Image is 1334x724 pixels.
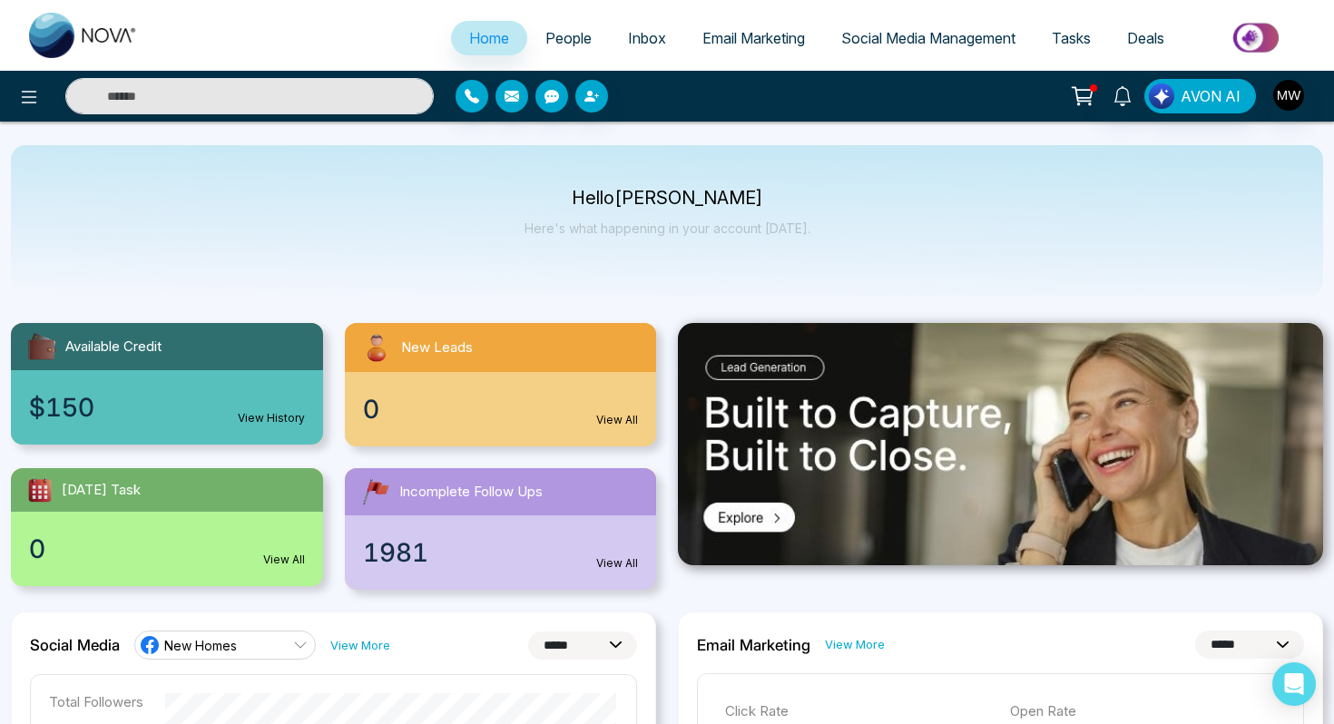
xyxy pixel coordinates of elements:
a: People [527,21,610,55]
span: AVON AI [1181,85,1241,107]
span: Deals [1127,29,1164,47]
a: Incomplete Follow Ups1981View All [334,468,668,590]
p: Hello [PERSON_NAME] [525,191,810,206]
span: $150 [29,388,94,426]
img: Market-place.gif [1192,17,1323,58]
img: Lead Flow [1149,83,1174,109]
img: . [678,323,1323,565]
span: Social Media Management [841,29,1015,47]
a: View All [596,555,638,572]
a: View All [263,552,305,568]
span: 0 [29,530,45,568]
h2: Email Marketing [697,636,810,654]
a: View More [825,636,885,653]
p: Here's what happening in your account [DATE]. [525,220,810,236]
img: User Avatar [1273,80,1304,111]
span: Incomplete Follow Ups [399,482,543,503]
span: Home [469,29,509,47]
a: Inbox [610,21,684,55]
a: View History [238,410,305,426]
span: People [545,29,592,47]
a: New Leads0View All [334,323,668,446]
span: Tasks [1052,29,1091,47]
a: View All [596,412,638,428]
span: [DATE] Task [62,480,141,501]
a: Home [451,21,527,55]
a: Deals [1109,21,1182,55]
a: Tasks [1034,21,1109,55]
span: Available Credit [65,337,162,357]
span: 0 [363,390,379,428]
p: Open Rate [1010,701,1277,722]
button: AVON AI [1144,79,1256,113]
span: 1981 [363,533,428,572]
span: New Homes [164,637,237,654]
h2: Social Media [30,636,120,654]
a: Social Media Management [823,21,1034,55]
span: Inbox [628,29,666,47]
img: followUps.svg [359,475,392,508]
p: Click Rate [725,701,992,722]
img: newLeads.svg [359,330,394,365]
span: New Leads [401,338,473,358]
img: Nova CRM Logo [29,13,138,58]
p: Total Followers [49,693,143,710]
a: Email Marketing [684,21,823,55]
a: View More [330,637,390,654]
img: availableCredit.svg [25,330,58,363]
div: Open Intercom Messenger [1272,662,1316,706]
span: Email Marketing [702,29,805,47]
img: todayTask.svg [25,475,54,504]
